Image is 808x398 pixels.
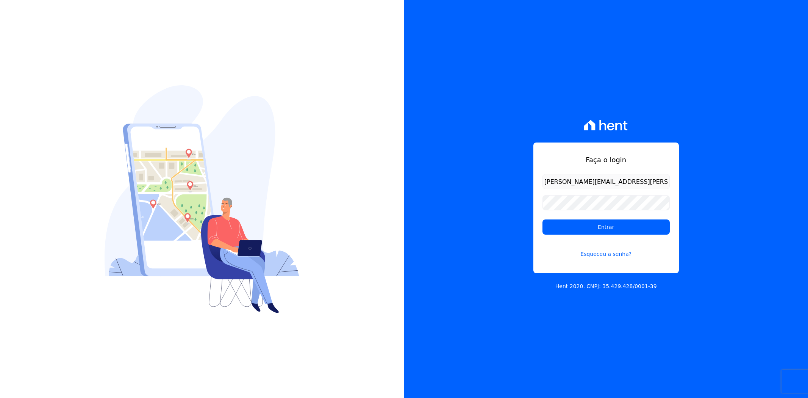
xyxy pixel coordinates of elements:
a: Esqueceu a senha? [542,241,670,258]
h1: Faça o login [542,155,670,165]
input: Email [542,174,670,189]
p: Hent 2020. CNPJ: 35.429.428/0001-39 [555,282,657,290]
img: Login [105,85,299,313]
input: Entrar [542,219,670,235]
